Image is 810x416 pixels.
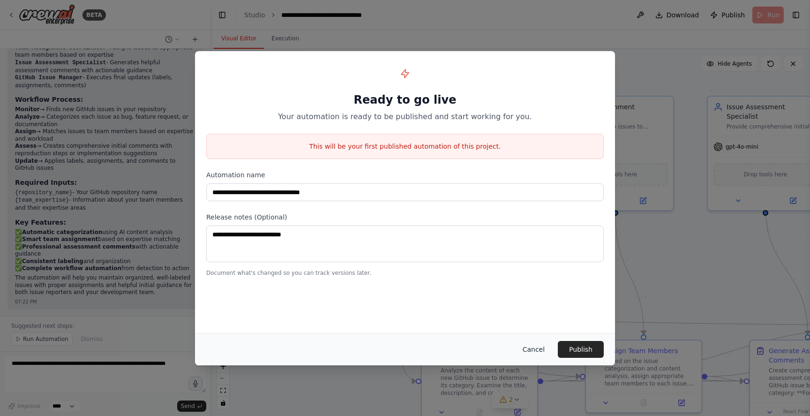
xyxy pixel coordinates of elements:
[206,212,604,222] label: Release notes (Optional)
[206,170,604,180] label: Automation name
[558,341,604,358] button: Publish
[515,341,552,358] button: Cancel
[206,269,604,277] p: Document what's changed so you can track versions later.
[207,142,603,151] p: This will be your first published automation of this project.
[206,92,604,107] h1: Ready to go live
[206,111,604,122] p: Your automation is ready to be published and start working for you.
